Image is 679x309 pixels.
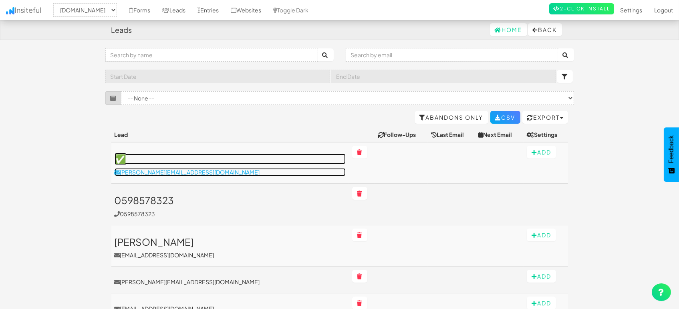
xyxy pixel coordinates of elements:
button: Feedback - Show survey [664,127,679,182]
th: Next Email [475,127,523,142]
th: Lead [111,127,349,142]
img: icon.png [6,7,14,14]
input: Search by name [105,48,318,62]
th: Follow-Ups [375,127,428,142]
button: Add [527,270,556,283]
a: ✅[PERSON_NAME][EMAIL_ADDRESS][DOMAIN_NAME] [115,154,346,176]
h3: 0598578323 [115,195,346,205]
span: Feedback [668,135,675,163]
input: End Date [331,70,556,83]
a: [PERSON_NAME][EMAIL_ADDRESS][DOMAIN_NAME] [115,278,346,286]
button: Add [527,146,556,159]
p: [PERSON_NAME][EMAIL_ADDRESS][DOMAIN_NAME] [115,168,346,176]
button: Add [527,229,556,241]
button: Export [522,111,568,124]
a: 05985783230598578323 [115,195,346,217]
a: Abandons Only [415,111,488,124]
a: CSV [490,111,520,124]
p: [EMAIL_ADDRESS][DOMAIN_NAME] [115,251,346,259]
button: Back [528,23,562,36]
a: 2-Click Install [549,3,614,14]
input: Start Date [105,70,330,83]
th: Settings [524,127,568,142]
a: Home [490,23,527,36]
h4: Leads [111,26,132,34]
h3: [PERSON_NAME] [115,237,346,247]
th: Last Email [428,127,475,142]
h3: ✅ [115,154,346,164]
input: Search by email [346,48,558,62]
a: [PERSON_NAME][EMAIL_ADDRESS][DOMAIN_NAME] [115,237,346,259]
p: 0598578323 [115,210,346,218]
